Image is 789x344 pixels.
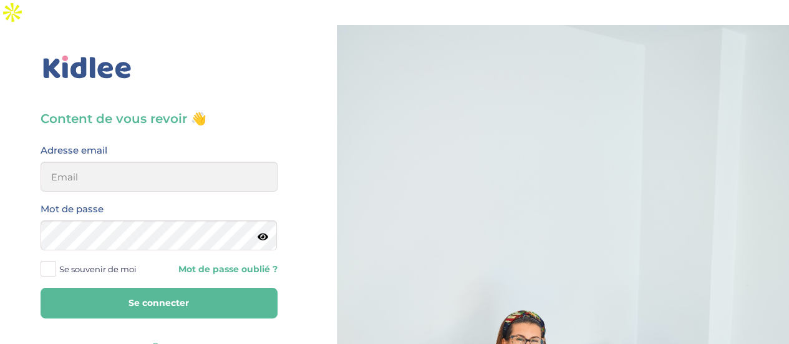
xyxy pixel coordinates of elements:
button: Se connecter [41,288,278,318]
label: Adresse email [41,142,107,159]
span: Se souvenir de moi [59,261,137,277]
label: Mot de passe [41,201,104,217]
a: Mot de passe oublié ? [168,263,278,275]
h3: Content de vous revoir 👋 [41,110,278,127]
img: logo_kidlee_bleu [41,53,134,82]
input: Email [41,162,278,192]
